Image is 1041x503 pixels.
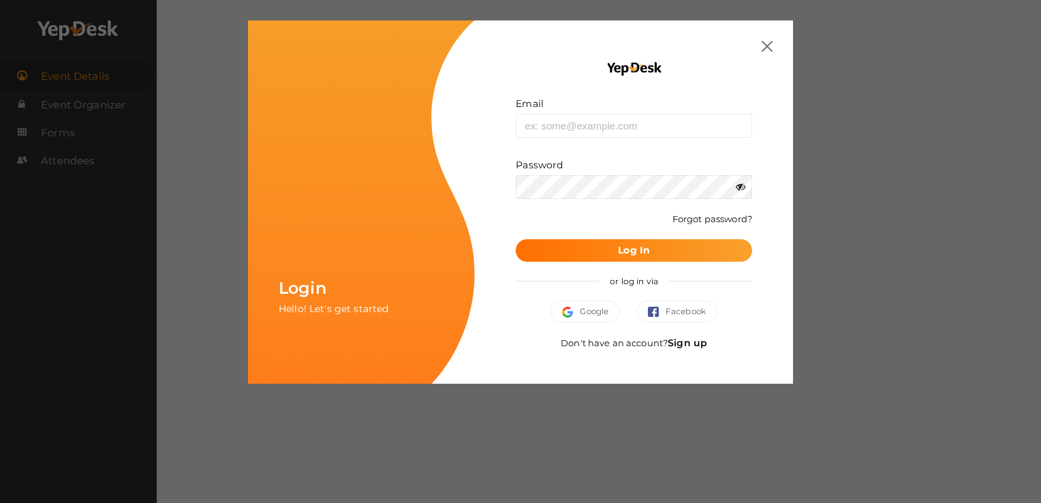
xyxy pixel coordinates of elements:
[636,301,717,322] button: Facebook
[648,307,666,318] img: facebook.svg
[279,303,388,315] span: Hello! Let's get started
[606,61,662,76] img: YEP_black_cropped.png
[618,244,650,256] b: Log In
[668,337,707,349] a: Sign up
[561,337,707,348] span: Don't have an account?
[550,301,620,322] button: Google
[516,114,752,138] input: ex: some@example.com
[516,158,563,172] label: Password
[279,278,326,298] span: Login
[600,266,668,296] span: or log in via
[672,213,752,224] a: Forgot password?
[516,97,544,110] label: Email
[762,41,773,52] img: close.svg
[562,307,580,318] img: google.svg
[516,239,752,262] button: Log In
